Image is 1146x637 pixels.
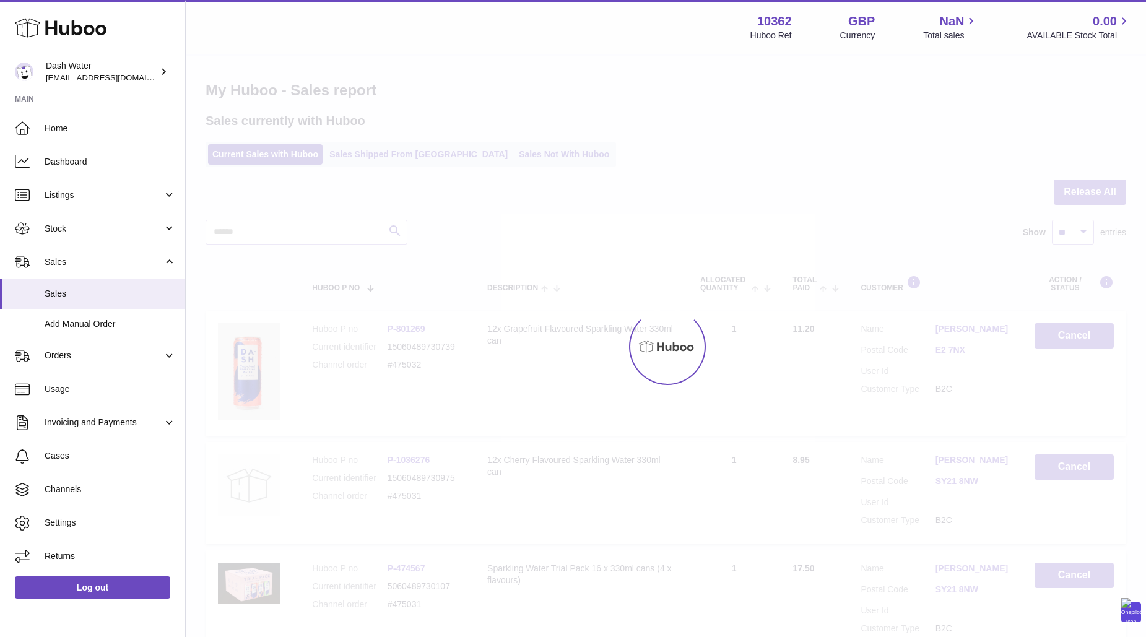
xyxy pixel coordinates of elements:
span: Invoicing and Payments [45,417,163,428]
strong: 10362 [757,13,792,30]
span: Cases [45,450,176,462]
span: Stock [45,223,163,235]
div: Huboo Ref [750,30,792,41]
span: Orders [45,350,163,362]
span: Sales [45,288,176,300]
div: Currency [840,30,875,41]
span: Usage [45,383,176,395]
span: Sales [45,256,163,268]
a: NaN Total sales [923,13,978,41]
span: Add Manual Order [45,318,176,330]
span: NaN [939,13,964,30]
span: Settings [45,517,176,529]
span: Total sales [923,30,978,41]
span: Home [45,123,176,134]
span: Returns [45,550,176,562]
strong: GBP [848,13,875,30]
img: bea@dash-water.com [15,63,33,81]
span: [EMAIL_ADDRESS][DOMAIN_NAME] [46,72,182,82]
a: Log out [15,576,170,599]
span: Dashboard [45,156,176,168]
a: 0.00 AVAILABLE Stock Total [1027,13,1131,41]
span: 0.00 [1093,13,1117,30]
span: Channels [45,483,176,495]
span: AVAILABLE Stock Total [1027,30,1131,41]
span: Listings [45,189,163,201]
div: Dash Water [46,60,157,84]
